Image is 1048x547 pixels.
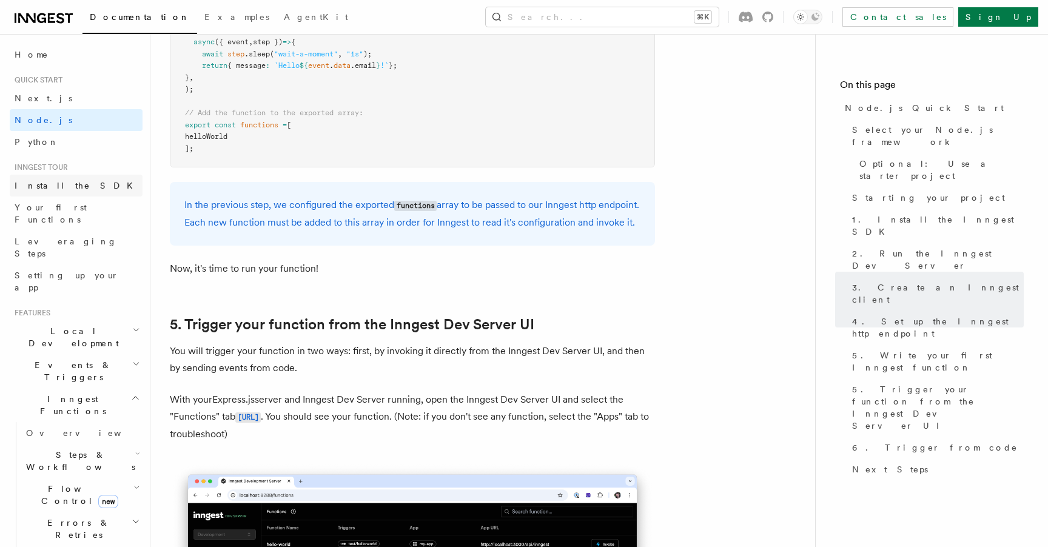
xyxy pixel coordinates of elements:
span: = [283,121,287,129]
p: With your Express.js server and Inngest Dev Server running, open the Inngest Dev Server UI and se... [170,391,655,443]
span: Examples [204,12,269,22]
h4: On this page [840,78,1024,97]
code: functions [394,201,437,211]
a: Sign Up [958,7,1038,27]
span: Leveraging Steps [15,237,117,258]
span: ({ event [215,38,249,46]
span: }; [389,61,397,70]
a: Home [10,44,143,65]
a: 5. Trigger your function from the Inngest Dev Server UI [170,316,534,333]
kbd: ⌘K [694,11,711,23]
a: 2. Run the Inngest Dev Server [847,243,1024,277]
a: Documentation [82,4,197,34]
a: 1. Install the Inngest SDK [847,209,1024,243]
a: Select your Node.js framework [847,119,1024,153]
span: new [98,495,118,508]
span: Quick start [10,75,62,85]
span: { message [227,61,266,70]
span: 5. Write your first Inngest function [852,349,1024,374]
span: Your first Functions [15,203,87,224]
span: AgentKit [284,12,348,22]
code: [URL] [235,412,261,423]
span: ); [185,85,193,93]
span: { [291,38,295,46]
span: , [249,38,253,46]
a: Examples [197,4,277,33]
span: ( [270,50,274,58]
span: 5. Trigger your function from the Inngest Dev Server UI [852,383,1024,432]
span: data [334,61,351,70]
span: , [338,50,342,58]
span: => [283,38,291,46]
a: Overview [21,422,143,444]
a: 5. Write your first Inngest function [847,344,1024,378]
a: Node.js Quick Start [840,97,1024,119]
span: Documentation [90,12,190,22]
a: Next Steps [847,458,1024,480]
a: 3. Create an Inngest client [847,277,1024,310]
span: return [202,61,227,70]
span: functions [240,121,278,129]
span: `Hello [274,61,300,70]
span: 6. Trigger from code [852,441,1018,454]
p: In the previous step, we configured the exported array to be passed to our Inngest http endpoint.... [184,196,640,231]
a: Leveraging Steps [10,230,143,264]
a: 4. Set up the Inngest http endpoint [847,310,1024,344]
button: Events & Triggers [10,354,143,388]
span: Node.js [15,115,72,125]
span: [ [287,121,291,129]
a: Contact sales [842,7,953,27]
span: step [227,50,244,58]
span: Setting up your app [15,270,119,292]
button: Toggle dark mode [793,10,822,24]
span: Flow Control [21,483,133,507]
span: Inngest Functions [10,393,131,417]
a: Next.js [10,87,143,109]
button: Steps & Workflows [21,444,143,478]
span: Steps & Workflows [21,449,135,473]
span: "wait-a-moment" [274,50,338,58]
span: Errors & Retries [21,517,132,541]
span: ${ [300,61,308,70]
span: Overview [26,428,151,438]
span: const [215,121,236,129]
button: Flow Controlnew [21,478,143,512]
span: .email [351,61,376,70]
span: ); [363,50,372,58]
span: Features [10,308,50,318]
a: Python [10,131,143,153]
span: ]; [185,144,193,153]
button: Search...⌘K [486,7,719,27]
span: 1. Install the Inngest SDK [852,213,1024,238]
span: 2. Run the Inngest Dev Server [852,247,1024,272]
span: helloWorld [185,132,227,141]
span: Inngest tour [10,163,68,172]
button: Local Development [10,320,143,354]
span: . [329,61,334,70]
button: Errors & Retries [21,512,143,546]
a: 6. Trigger from code [847,437,1024,458]
span: } [185,73,189,82]
span: "1s" [346,50,363,58]
span: Home [15,49,49,61]
a: Install the SDK [10,175,143,196]
a: Your first Functions [10,196,143,230]
span: Events & Triggers [10,359,132,383]
a: Starting your project [847,187,1024,209]
span: step }) [253,38,283,46]
p: Now, it's time to run your function! [170,260,655,277]
a: Node.js [10,109,143,131]
span: async [193,38,215,46]
span: // Add the function to the exported array: [185,109,363,117]
a: 5. Trigger your function from the Inngest Dev Server UI [847,378,1024,437]
span: !` [380,61,389,70]
span: Local Development [10,325,132,349]
span: 3. Create an Inngest client [852,281,1024,306]
span: Optional: Use a starter project [859,158,1024,182]
span: Select your Node.js framework [852,124,1024,148]
span: } [376,61,380,70]
span: event [308,61,329,70]
a: Optional: Use a starter project [855,153,1024,187]
a: AgentKit [277,4,355,33]
a: [URL] [235,411,261,422]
